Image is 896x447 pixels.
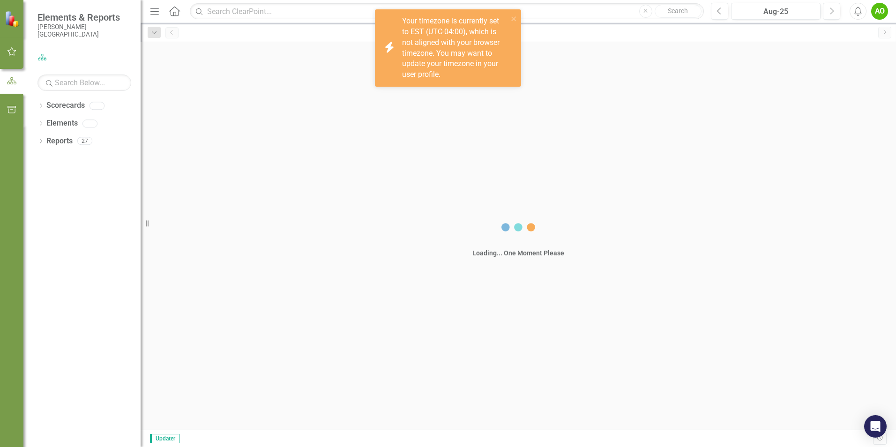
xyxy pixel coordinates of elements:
span: Elements & Reports [37,12,131,23]
small: [PERSON_NAME][GEOGRAPHIC_DATA] [37,23,131,38]
input: Search ClearPoint... [190,3,704,20]
span: Search [668,7,688,15]
button: Search [655,5,702,18]
div: 27 [77,137,92,145]
a: Elements [46,118,78,129]
span: Updater [150,434,179,443]
div: Open Intercom Messenger [864,415,887,438]
button: Aug-25 [731,3,821,20]
button: close [511,13,517,24]
a: Reports [46,136,73,147]
div: Loading... One Moment Please [472,248,564,258]
img: ClearPoint Strategy [5,11,21,27]
div: Aug-25 [734,6,817,17]
button: AO [871,3,888,20]
a: Scorecards [46,100,85,111]
div: Your timezone is currently set to EST (UTC-04:00), which is not aligned with your browser timezon... [402,16,508,80]
input: Search Below... [37,74,131,91]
